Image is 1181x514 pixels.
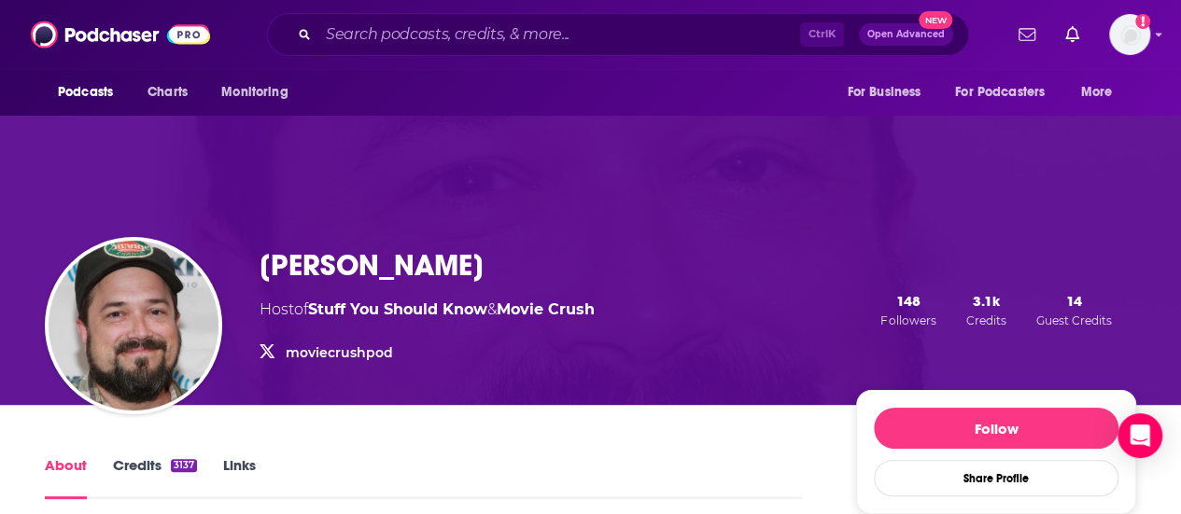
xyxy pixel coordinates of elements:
[847,79,921,105] span: For Business
[171,459,197,472] div: 3137
[1109,14,1150,55] img: User Profile
[31,17,210,52] img: Podchaser - Follow, Share and Rate Podcasts
[973,292,1000,310] span: 3.1k
[294,300,487,318] span: of
[1118,413,1162,458] div: Open Intercom Messenger
[135,75,199,110] a: Charts
[1081,79,1113,105] span: More
[874,408,1118,449] button: Follow
[1058,19,1087,50] a: Show notifications dropdown
[1031,291,1118,328] button: 14Guest Credits
[834,75,944,110] button: open menu
[318,20,800,49] input: Search podcasts, credits, & more...
[260,247,484,284] h1: [PERSON_NAME]
[221,79,288,105] span: Monitoring
[1036,313,1112,327] span: Guest Credits
[867,30,945,39] span: Open Advanced
[286,344,393,361] a: moviecrushpod
[1011,19,1043,50] a: Show notifications dropdown
[223,456,256,499] a: Links
[875,291,941,328] button: 148Followers
[943,75,1072,110] button: open menu
[260,300,294,318] span: Host
[1109,14,1150,55] button: Show profile menu
[966,313,1006,327] span: Credits
[45,75,137,110] button: open menu
[880,313,935,327] span: Followers
[49,241,218,410] img: Chuck Bryant
[874,460,1118,496] button: Share Profile
[487,300,497,318] span: &
[896,292,921,310] span: 148
[308,300,487,318] a: Stuff You Should Know
[45,456,87,499] a: About
[1109,14,1150,55] span: Logged in as josefine.kals
[800,22,844,47] span: Ctrl K
[919,11,952,29] span: New
[148,79,188,105] span: Charts
[497,300,595,318] a: Movie Crush
[1135,14,1150,29] svg: Add a profile image
[267,13,969,56] div: Search podcasts, credits, & more...
[961,291,1012,328] button: 3.1kCredits
[113,456,197,499] a: Credits3137
[1066,292,1082,310] span: 14
[859,23,953,46] button: Open AdvancedNew
[1068,75,1136,110] button: open menu
[58,79,113,105] span: Podcasts
[955,79,1045,105] span: For Podcasters
[208,75,312,110] button: open menu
